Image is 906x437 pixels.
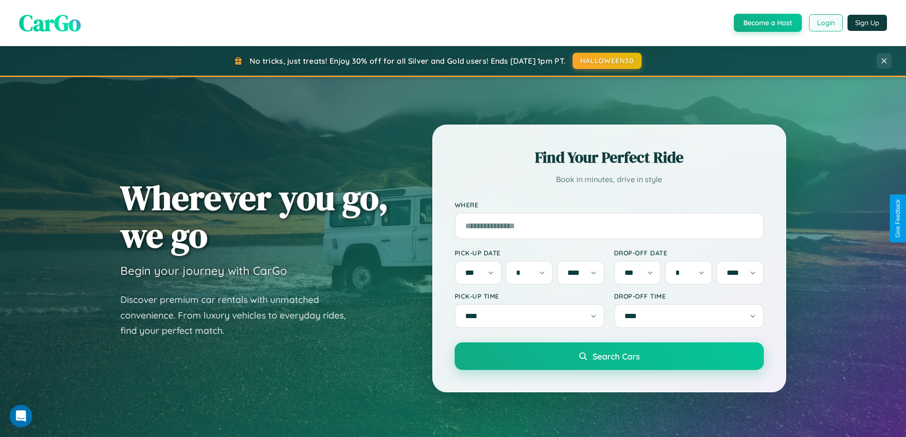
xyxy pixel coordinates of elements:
[455,173,764,186] p: Book in minutes, drive in style
[455,292,604,300] label: Pick-up Time
[120,292,358,339] p: Discover premium car rentals with unmatched convenience. From luxury vehicles to everyday rides, ...
[120,179,389,254] h1: Wherever you go, we go
[19,7,81,39] span: CarGo
[734,14,802,32] button: Become a Host
[455,342,764,370] button: Search Cars
[809,14,843,31] button: Login
[250,56,565,66] span: No tricks, just treats! Enjoy 30% off for all Silver and Gold users! Ends [DATE] 1pm PT.
[848,15,887,31] button: Sign Up
[593,351,640,361] span: Search Cars
[120,263,287,278] h3: Begin your journey with CarGo
[455,147,764,168] h2: Find Your Perfect Ride
[614,249,764,257] label: Drop-off Date
[895,199,901,238] div: Give Feedback
[455,249,604,257] label: Pick-up Date
[455,201,764,209] label: Where
[10,405,32,427] iframe: Intercom live chat
[614,292,764,300] label: Drop-off Time
[573,53,642,69] button: HALLOWEEN30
